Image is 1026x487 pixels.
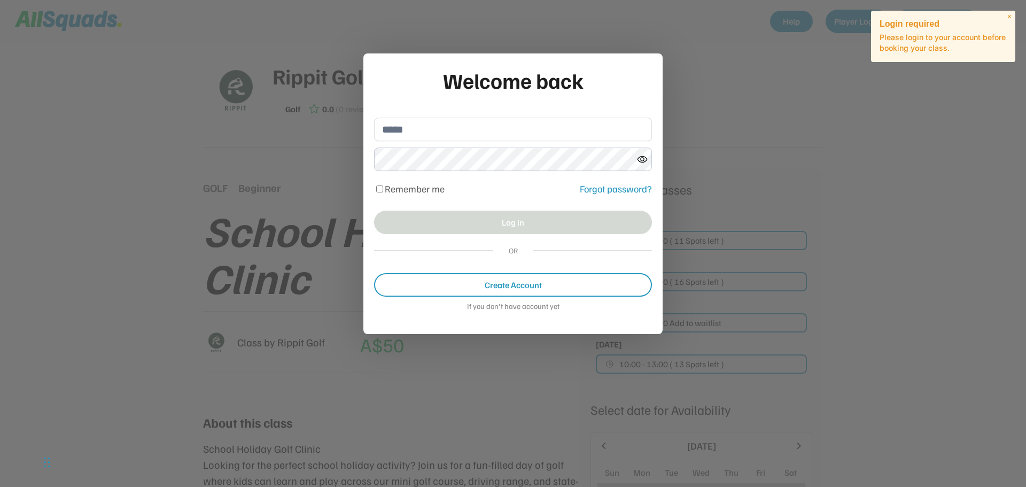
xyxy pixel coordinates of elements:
p: Please login to your account before booking your class. [880,32,1007,53]
div: Welcome back [374,64,652,96]
button: Log in [374,211,652,234]
span: × [1007,12,1012,21]
div: OR [504,245,523,256]
div: Forgot password? [580,182,652,196]
button: Create Account [374,273,652,297]
div: If you don't have account yet [374,302,652,313]
h2: Login required [880,19,1007,28]
label: Remember me [385,183,445,195]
